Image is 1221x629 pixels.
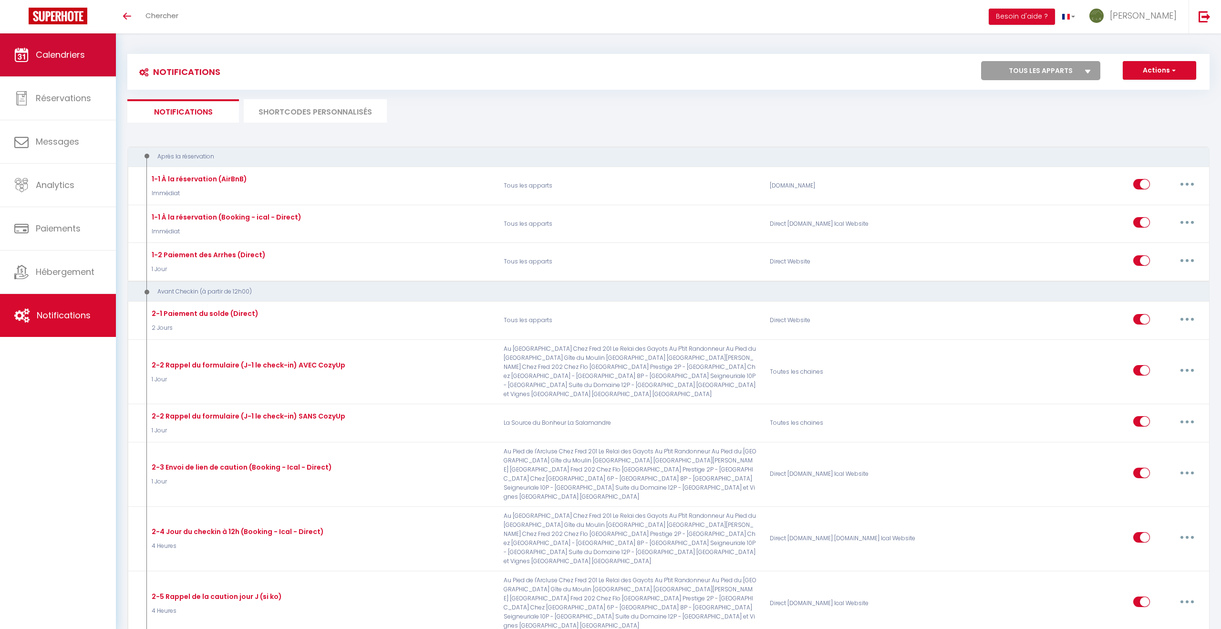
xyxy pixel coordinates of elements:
[764,172,941,199] div: [DOMAIN_NAME]
[497,307,764,335] p: Tous les apparts
[149,308,259,319] div: 2-1 Paiement du solde (Direct)
[36,92,91,104] span: Réservations
[149,526,324,537] div: 2-4 Jour du checkin à 12h (Booking - Ical - Direct)
[149,591,282,602] div: 2-5 Rappel de la caution jour J (si ko)
[497,210,764,238] p: Tous les apparts
[8,4,36,32] button: Ouvrir le widget de chat LiveChat
[149,375,345,384] p: 1 Jour
[1123,61,1196,80] button: Actions
[149,360,345,370] div: 2-2 Rappel du formulaire (J-1 le check-in) AVEC CozyUp
[149,212,301,222] div: 1-1 À la réservation (Booking - ical - Direct)
[764,447,941,501] div: Direct [DOMAIN_NAME] Ical Website
[36,222,81,234] span: Paiements
[497,409,764,437] p: La Source du Bonheur La Salamandre
[764,409,941,437] div: Toutes les chaines
[497,447,764,501] p: Au Pied de l'Arcluse Chez Fred 201 Le Relai des Gayots Au P'tit Randonneur Au Pied du [GEOGRAPHIC...
[149,174,247,184] div: 1-1 À la réservation (AirBnB)
[36,49,85,61] span: Calendriers
[1199,10,1211,22] img: logout
[244,99,387,123] li: SHORTCODES PERSONNALISÉS
[149,477,332,486] p: 1 Jour
[37,309,91,321] span: Notifications
[145,10,178,21] span: Chercher
[127,99,239,123] li: Notifications
[36,266,94,278] span: Hébergement
[149,607,282,616] p: 4 Heures
[1089,9,1104,23] img: ...
[497,248,764,276] p: Tous les apparts
[149,462,332,472] div: 2-3 Envoi de lien de caution (Booking - Ical - Direct)
[1180,586,1214,622] iframe: Chat
[36,179,74,191] span: Analytics
[989,9,1055,25] button: Besoin d'aide ?
[149,227,301,236] p: Immédiat
[764,345,941,398] div: Toutes les chaines
[36,136,79,147] span: Messages
[135,61,220,83] h3: Notifications
[149,426,345,435] p: 1 Jour
[149,265,266,274] p: 1 Jour
[149,250,266,260] div: 1-2 Paiement des Arrhes (Direct)
[764,512,941,566] div: Direct [DOMAIN_NAME] [DOMAIN_NAME] Ical Website
[149,324,259,333] p: 2 Jours
[29,8,87,24] img: Super Booking
[764,248,941,276] div: Direct Website
[149,542,324,551] p: 4 Heures
[764,210,941,238] div: Direct [DOMAIN_NAME] Ical Website
[1110,10,1177,21] span: [PERSON_NAME]
[149,411,345,421] div: 2-2 Rappel du formulaire (J-1 le check-in) SANS CozyUp
[136,152,1180,161] div: Après la réservation
[136,287,1180,296] div: Avant Checkin (à partir de 12h00)
[497,512,764,566] p: Au [GEOGRAPHIC_DATA] Chez Fred 201 Le Relai des Gayots Au P'tit Randonneur Au Pied du [GEOGRAPHIC...
[764,307,941,335] div: Direct Website
[149,189,247,198] p: Immédiat
[497,345,764,398] p: Au [GEOGRAPHIC_DATA] Chez Fred 201 Le Relai des Gayots Au P'tit Randonneur Au Pied du [GEOGRAPHIC...
[497,172,764,199] p: Tous les apparts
